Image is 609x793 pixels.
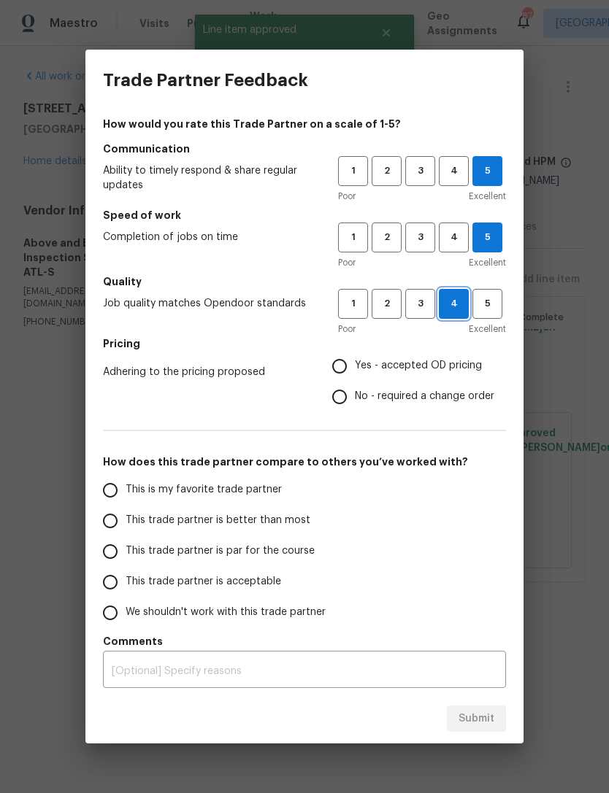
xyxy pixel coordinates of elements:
[340,163,367,179] span: 1
[405,156,435,186] button: 3
[372,223,402,252] button: 2
[373,295,400,312] span: 2
[332,351,506,412] div: Pricing
[469,255,506,270] span: Excellent
[472,156,502,186] button: 5
[338,223,368,252] button: 1
[103,454,506,469] h5: How does this trade partner compare to others you’ve worked with?
[103,296,315,311] span: Job quality matches Opendoor standards
[469,189,506,204] span: Excellent
[440,229,467,246] span: 4
[126,574,281,589] span: This trade partner is acceptable
[405,289,435,319] button: 3
[103,163,315,193] span: Ability to timely respond & share regular updates
[103,634,506,649] h5: Comments
[373,163,400,179] span: 2
[439,223,469,252] button: 4
[126,482,282,498] span: This is my favorite trade partner
[103,70,308,90] h3: Trade Partner Feedback
[373,229,400,246] span: 2
[338,289,368,319] button: 1
[340,295,367,312] span: 1
[407,295,434,312] span: 3
[103,230,315,244] span: Completion of jobs on time
[439,156,469,186] button: 4
[439,289,469,319] button: 4
[407,229,434,246] span: 3
[338,189,356,204] span: Poor
[126,544,315,559] span: This trade partner is par for the course
[472,223,502,252] button: 5
[440,295,468,312] span: 4
[103,336,506,351] h5: Pricing
[469,322,506,336] span: Excellent
[440,163,467,179] span: 4
[103,365,309,379] span: Adhering to the pricing proposed
[473,163,502,179] span: 5
[126,513,310,528] span: This trade partner is better than most
[103,274,506,289] h5: Quality
[473,229,502,246] span: 5
[474,295,501,312] span: 5
[355,358,482,374] span: Yes - accepted OD pricing
[355,389,494,404] span: No - required a change order
[405,223,435,252] button: 3
[472,289,502,319] button: 5
[103,475,506,628] div: How does this trade partner compare to others you’ve worked with?
[338,322,356,336] span: Poor
[338,255,356,270] span: Poor
[103,208,506,223] h5: Speed of work
[103,117,506,131] h4: How would you rate this Trade Partner on a scale of 1-5?
[103,142,506,156] h5: Communication
[338,156,368,186] button: 1
[407,163,434,179] span: 3
[340,229,367,246] span: 1
[126,605,326,620] span: We shouldn't work with this trade partner
[372,156,402,186] button: 2
[372,289,402,319] button: 2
